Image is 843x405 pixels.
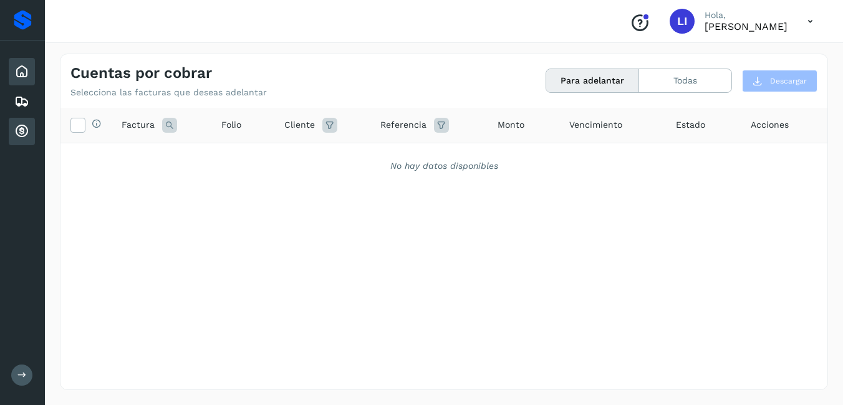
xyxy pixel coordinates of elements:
button: Todas [639,69,731,92]
button: Descargar [742,70,817,92]
div: Inicio [9,58,35,85]
button: Para adelantar [546,69,639,92]
div: Embarques [9,88,35,115]
span: Acciones [751,118,789,131]
h4: Cuentas por cobrar [70,64,212,82]
span: Referencia [380,118,426,131]
p: Hola, [705,10,788,21]
span: Factura [122,118,155,131]
span: Monto [498,118,524,131]
span: Descargar [770,75,807,87]
span: Folio [221,118,241,131]
span: Cliente [284,118,315,131]
p: Lilian Ibarra Garcia [705,21,788,32]
div: No hay datos disponibles [77,160,811,173]
span: Vencimiento [569,118,622,131]
p: Selecciona las facturas que deseas adelantar [70,87,267,98]
span: Estado [676,118,705,131]
div: Cuentas por cobrar [9,118,35,145]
